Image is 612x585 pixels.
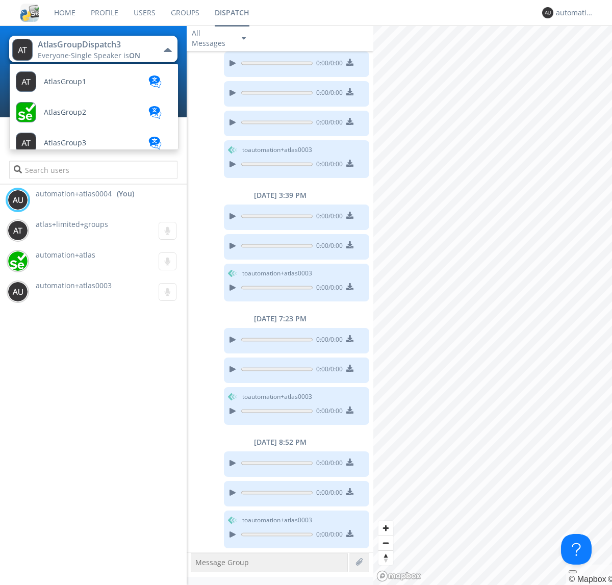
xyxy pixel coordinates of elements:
[187,190,373,200] div: [DATE] 3:39 PM
[313,118,343,129] span: 0:00 / 0:00
[542,7,553,18] img: 373638.png
[36,189,112,199] span: automation+atlas0004
[9,161,177,179] input: Search users
[9,63,178,150] ul: AtlasGroupDispatch3Everyone·Single Speaker isON
[242,392,312,401] span: to automation+atlas0003
[346,283,353,290] img: download media button
[313,160,343,171] span: 0:00 / 0:00
[569,570,577,573] button: Toggle attribution
[346,335,353,342] img: download media button
[117,189,134,199] div: (You)
[313,88,343,99] span: 0:00 / 0:00
[313,530,343,541] span: 0:00 / 0:00
[12,39,33,61] img: 373638.png
[8,220,28,241] img: 373638.png
[44,78,86,86] span: AtlasGroup1
[561,534,592,565] iframe: Toggle Customer Support
[36,281,112,290] span: automation+atlas0003
[346,406,353,414] img: download media button
[378,536,393,550] button: Zoom out
[376,570,421,582] a: Mapbox logo
[378,550,393,565] button: Reset bearing to north
[346,212,353,219] img: download media button
[313,488,343,499] span: 0:00 / 0:00
[187,314,373,324] div: [DATE] 7:23 PM
[346,241,353,248] img: download media button
[313,241,343,252] span: 0:00 / 0:00
[313,406,343,418] span: 0:00 / 0:00
[147,137,163,149] img: translation-blue.svg
[147,106,163,119] img: translation-blue.svg
[8,282,28,302] img: 373638.png
[147,75,163,88] img: translation-blue.svg
[192,28,233,48] div: All Messages
[346,459,353,466] img: download media button
[346,88,353,95] img: download media button
[569,575,606,583] a: Mapbox
[242,516,312,525] span: to automation+atlas0003
[38,39,152,50] div: AtlasGroupDispatch3
[242,145,312,155] span: to automation+atlas0003
[346,118,353,125] img: download media button
[36,219,108,229] span: atlas+limited+groups
[346,365,353,372] img: download media button
[313,59,343,70] span: 0:00 / 0:00
[242,37,246,40] img: caret-down-sm.svg
[313,335,343,346] span: 0:00 / 0:00
[346,160,353,167] img: download media button
[71,50,140,60] span: Single Speaker is
[346,59,353,66] img: download media button
[44,139,86,147] span: AtlasGroup3
[313,365,343,376] span: 0:00 / 0:00
[346,488,353,495] img: download media button
[8,190,28,210] img: 373638.png
[313,212,343,223] span: 0:00 / 0:00
[36,250,95,260] span: automation+atlas
[242,269,312,278] span: to automation+atlas0003
[313,283,343,294] span: 0:00 / 0:00
[378,521,393,536] button: Zoom in
[38,50,152,61] div: Everyone ·
[44,109,86,116] span: AtlasGroup2
[556,8,594,18] div: automation+atlas0004
[9,36,177,62] button: AtlasGroupDispatch3Everyone·Single Speaker isON
[346,530,353,537] img: download media button
[8,251,28,271] img: d2d01cd9b4174d08988066c6d424eccd
[187,437,373,447] div: [DATE] 8:52 PM
[129,50,140,60] span: ON
[20,4,39,22] img: cddb5a64eb264b2086981ab96f4c1ba7
[313,459,343,470] span: 0:00 / 0:00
